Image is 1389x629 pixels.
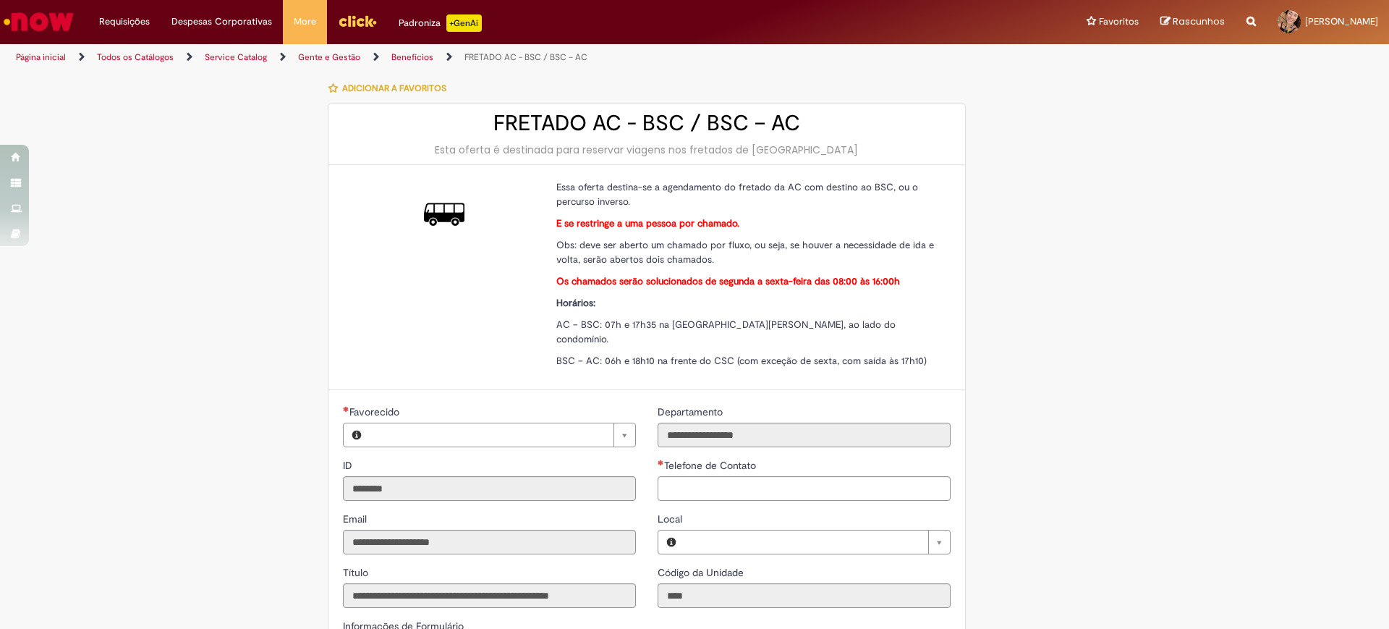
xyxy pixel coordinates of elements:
strong: E se restringe a uma pessoa por chamado. [556,217,739,229]
label: Somente leitura - Email [343,512,370,526]
input: Código da Unidade [658,583,951,608]
span: Somente leitura - Email [343,512,370,525]
input: ID [343,476,636,501]
input: Título [343,583,636,608]
input: Telefone de Contato [658,476,951,501]
span: Necessários [343,406,349,412]
img: click_logo_yellow_360x200.png [338,10,377,32]
div: Esta oferta é destinada para reservar viagens nos fretados de [GEOGRAPHIC_DATA] [343,143,951,157]
span: Adicionar a Favoritos [342,83,446,94]
span: BSC – AC: 06h e 18h10 na frente do CSC (com exceção de sexta, com saída às 17h10) [556,355,927,367]
a: Benefícios [391,51,433,63]
span: Somente leitura - Título [343,566,371,579]
strong: Os chamados serão solucionados de segunda a sexta-feira das 08:00 às 16:00h [556,275,900,287]
span: Despesas Corporativas [171,14,272,29]
span: [PERSON_NAME] [1305,15,1378,28]
input: Email [343,530,636,554]
span: Rascunhos [1173,14,1225,28]
span: Somente leitura - ID [343,459,355,472]
ul: Trilhas de página [11,44,915,71]
button: Favorecido, Visualizar este registro [344,423,370,447]
label: Somente leitura - Departamento [658,405,726,419]
a: Service Catalog [205,51,267,63]
span: Favoritos [1099,14,1139,29]
label: Somente leitura - Título [343,565,371,580]
img: ServiceNow [1,7,76,36]
span: Somente leitura - Código da Unidade [658,566,747,579]
label: Somente leitura - ID [343,458,355,473]
button: Adicionar a Favoritos [328,73,454,104]
span: Essa oferta destina-se a agendamento do fretado da AC com destino ao BSC, ou o percurso inverso. [556,181,918,208]
a: FRETADO AC - BSC / BSC – AC [464,51,587,63]
span: Telefone de Contato [664,459,759,472]
input: Departamento [658,423,951,447]
span: More [294,14,316,29]
a: Rascunhos [1160,15,1225,29]
p: +GenAi [446,14,482,32]
span: Requisições [99,14,150,29]
a: Página inicial [16,51,66,63]
span: Local [658,512,685,525]
span: Necessários [658,460,664,465]
h2: FRETADO AC - BSC / BSC – AC [343,111,951,135]
a: Limpar campo Favorecido [370,423,635,447]
span: Somente leitura - Departamento [658,405,726,418]
label: Somente leitura - Código da Unidade [658,565,747,580]
a: Gente e Gestão [298,51,360,63]
a: Todos os Catálogos [97,51,174,63]
div: Padroniza [399,14,482,32]
strong: Horários: [556,297,595,309]
span: AC – BSC: 07h e 17h35 na [GEOGRAPHIC_DATA][PERSON_NAME], ao lado do condomínio. [556,318,896,345]
button: Local, Visualizar este registro [658,531,684,554]
a: Limpar campo Local [684,531,950,554]
span: Necessários - Favorecido [349,405,402,418]
img: FRETADO AC - BSC / BSC – AC [424,194,464,235]
span: Obs: deve ser aberto um chamado por fluxo, ou seja, se houver a necessidade de ida e volta, serão... [556,239,934,266]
